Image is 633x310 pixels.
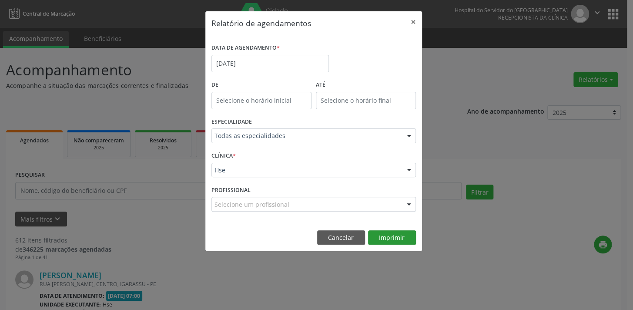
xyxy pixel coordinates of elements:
[211,17,311,29] h5: Relatório de agendamentos
[211,55,329,72] input: Selecione uma data ou intervalo
[211,183,251,197] label: PROFISSIONAL
[211,149,236,163] label: CLÍNICA
[211,115,252,129] label: ESPECIALIDADE
[316,92,416,109] input: Selecione o horário final
[316,78,416,92] label: ATÉ
[214,166,398,175] span: Hse
[214,200,289,209] span: Selecione um profissional
[368,230,416,245] button: Imprimir
[405,11,422,33] button: Close
[211,41,280,55] label: DATA DE AGENDAMENTO
[214,131,398,140] span: Todas as especialidades
[211,78,311,92] label: De
[317,230,365,245] button: Cancelar
[211,92,311,109] input: Selecione o horário inicial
